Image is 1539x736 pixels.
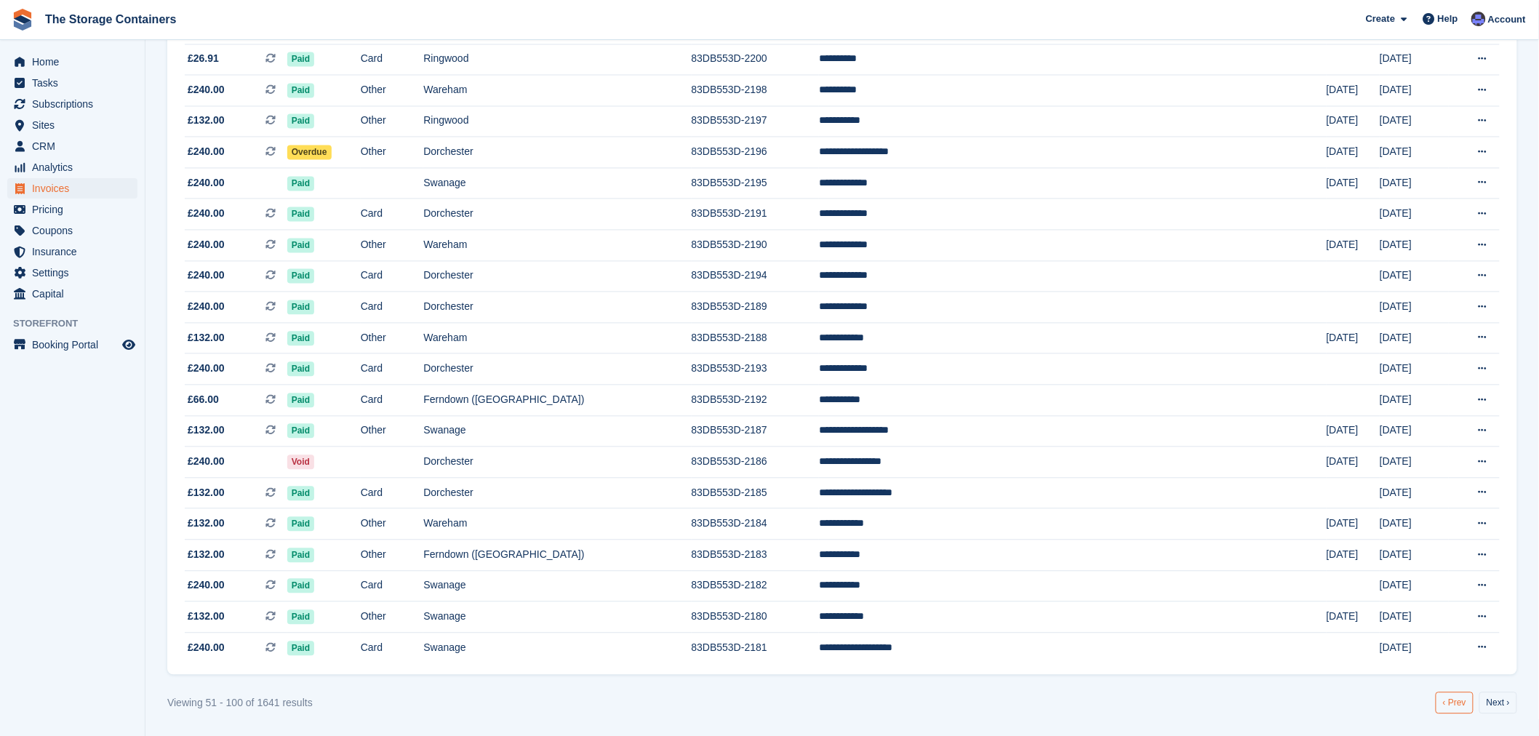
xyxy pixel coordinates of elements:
span: Paid [287,114,314,129]
span: Paid [287,362,314,377]
td: [DATE] [1380,76,1449,107]
td: 83DB553D-2183 [692,540,819,572]
td: [DATE] [1380,633,1449,663]
td: Dorchester [423,261,691,292]
a: menu [7,284,137,304]
td: Ringwood [423,44,691,76]
td: Card [361,354,424,385]
span: Account [1488,12,1526,27]
span: Invoices [32,178,119,199]
td: [DATE] [1380,354,1449,385]
td: [DATE] [1327,602,1380,633]
td: 83DB553D-2195 [692,168,819,199]
a: menu [7,73,137,93]
a: Previous [1436,692,1474,714]
span: CRM [32,136,119,156]
a: menu [7,220,137,241]
span: Paid [287,300,314,315]
td: Ferndown ([GEOGRAPHIC_DATA]) [423,540,691,572]
td: 83DB553D-2187 [692,416,819,447]
span: £240.00 [188,145,225,160]
nav: Pages [1433,692,1520,714]
span: Paid [287,239,314,253]
td: Other [361,137,424,169]
td: [DATE] [1380,137,1449,169]
td: 83DB553D-2192 [692,385,819,417]
td: 83DB553D-2200 [692,44,819,76]
td: Dorchester [423,292,691,324]
td: [DATE] [1380,261,1449,292]
span: Capital [32,284,119,304]
span: £132.00 [188,486,225,501]
td: [DATE] [1380,416,1449,447]
td: Wareham [423,323,691,354]
a: The Storage Containers [39,7,182,31]
td: Other [361,509,424,540]
span: Storefront [13,316,145,331]
div: Viewing 51 - 100 of 1641 results [167,696,313,711]
a: Preview store [120,336,137,353]
td: Card [361,292,424,324]
span: £132.00 [188,516,225,532]
td: 83DB553D-2188 [692,323,819,354]
td: [DATE] [1380,540,1449,572]
td: [DATE] [1380,447,1449,479]
a: menu [7,94,137,114]
span: £26.91 [188,52,219,67]
td: [DATE] [1380,292,1449,324]
span: Home [32,52,119,72]
td: 83DB553D-2184 [692,509,819,540]
td: Other [361,416,424,447]
td: 83DB553D-2191 [692,199,819,231]
span: £132.00 [188,548,225,563]
td: Dorchester [423,199,691,231]
span: £66.00 [188,393,219,408]
span: Paid [287,424,314,439]
span: Paid [287,269,314,284]
td: 83DB553D-2194 [692,261,819,292]
td: 83DB553D-2181 [692,633,819,663]
td: Dorchester [423,447,691,479]
td: Card [361,261,424,292]
span: £132.00 [188,423,225,439]
td: 83DB553D-2182 [692,571,819,602]
td: [DATE] [1327,416,1380,447]
td: Card [361,199,424,231]
a: menu [7,157,137,177]
td: [DATE] [1327,106,1380,137]
span: £240.00 [188,238,225,253]
td: [DATE] [1327,76,1380,107]
span: Subscriptions [32,94,119,114]
td: Other [361,76,424,107]
td: Other [361,106,424,137]
span: Paid [287,517,314,532]
td: [DATE] [1380,478,1449,509]
span: Void [287,455,314,470]
span: Paid [287,177,314,191]
span: Tasks [32,73,119,93]
td: [DATE] [1327,231,1380,262]
span: £132.00 [188,113,225,129]
td: [DATE] [1380,199,1449,231]
td: [DATE] [1380,168,1449,199]
td: [DATE] [1327,509,1380,540]
span: £240.00 [188,455,225,470]
td: Wareham [423,76,691,107]
span: £240.00 [188,268,225,284]
td: [DATE] [1380,509,1449,540]
td: Card [361,44,424,76]
td: Card [361,385,424,417]
span: £240.00 [188,207,225,222]
td: [DATE] [1327,447,1380,479]
td: 83DB553D-2193 [692,354,819,385]
td: Other [361,602,424,633]
img: Dan Excell [1471,12,1486,26]
span: Paid [287,332,314,346]
span: Booking Portal [32,335,119,355]
td: 83DB553D-2180 [692,602,819,633]
td: [DATE] [1380,571,1449,602]
td: Other [361,231,424,262]
img: stora-icon-8386f47178a22dfd0bd8f6a31ec36ba5ce8667c1dd55bd0f319d3a0aa187defe.svg [12,9,33,31]
span: Create [1366,12,1395,26]
span: £240.00 [188,578,225,593]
